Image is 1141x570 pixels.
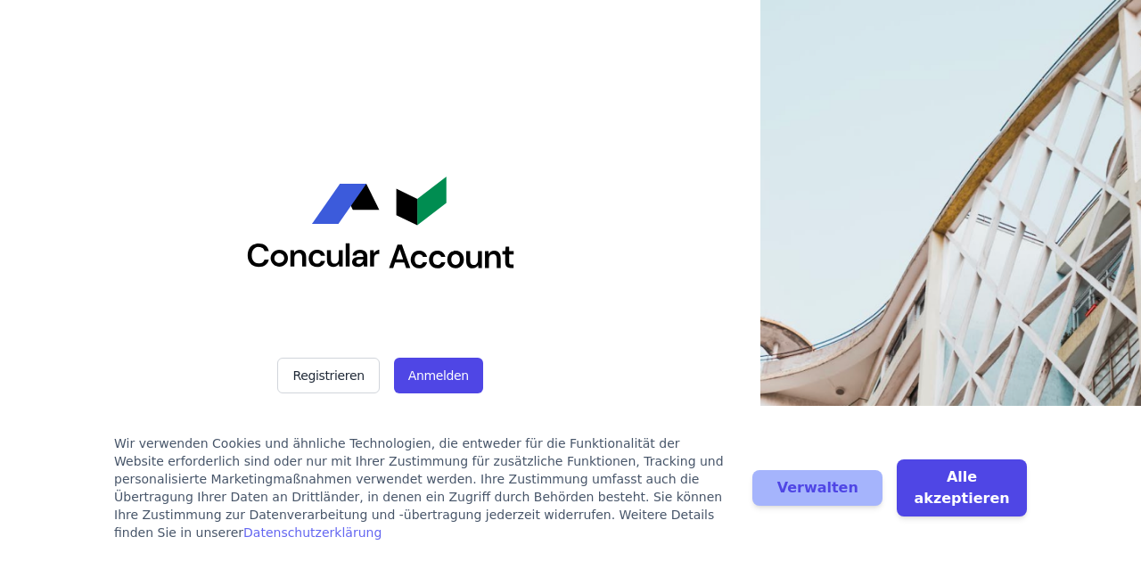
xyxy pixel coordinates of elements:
[897,459,1027,516] button: Alle akzeptieren
[752,470,882,506] button: Verwalten
[277,358,379,393] button: Registrieren
[243,525,382,540] a: Datenschutzerklärung
[394,358,483,393] button: Anmelden
[114,434,731,541] div: Wir verwenden Cookies und ähnliche Technologien, die entweder für die Funktionalität der Website ...
[247,177,514,269] img: Concular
